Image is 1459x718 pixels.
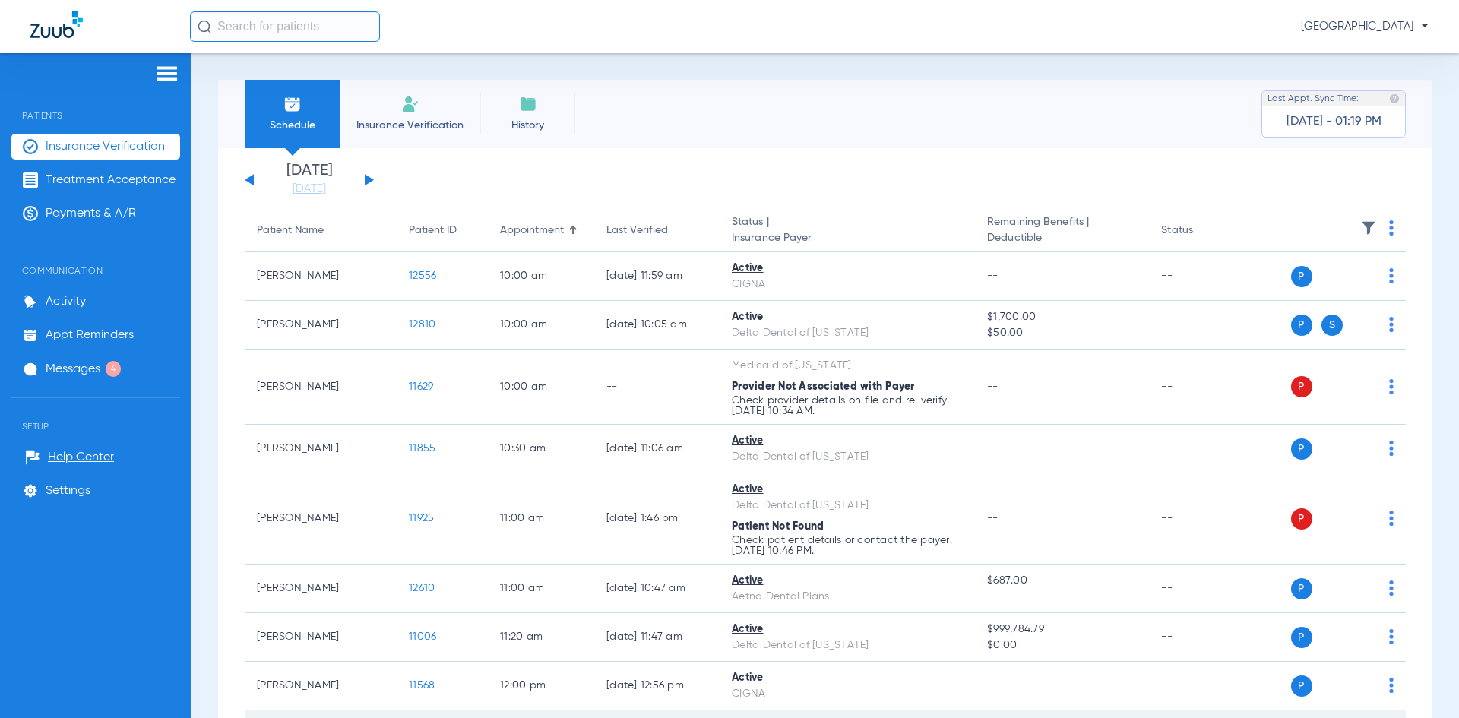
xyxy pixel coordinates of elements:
[732,498,963,514] div: Delta Dental of [US_STATE]
[198,20,211,33] img: Search Icon
[732,521,824,532] span: Patient Not Found
[488,613,594,662] td: 11:20 AM
[594,662,720,710] td: [DATE] 12:56 PM
[1291,508,1312,530] span: P
[409,270,436,281] span: 12556
[409,223,476,239] div: Patient ID
[409,631,436,642] span: 11006
[732,637,963,653] div: Delta Dental of [US_STATE]
[732,261,963,277] div: Active
[987,622,1137,637] span: $999,784.79
[48,450,114,465] span: Help Center
[1389,317,1394,332] img: group-dot-blue.svg
[409,583,435,593] span: 12610
[46,327,134,343] span: Appt Reminders
[409,513,434,523] span: 11925
[732,449,963,465] div: Delta Dental of [US_STATE]
[488,252,594,301] td: 10:00 AM
[732,622,963,637] div: Active
[987,513,999,523] span: --
[732,325,963,341] div: Delta Dental of [US_STATE]
[987,443,999,454] span: --
[732,277,963,293] div: CIGNA
[283,95,302,113] img: Schedule
[987,325,1137,341] span: $50.00
[1149,565,1252,613] td: --
[46,294,86,309] span: Activity
[351,118,469,133] span: Insurance Verification
[46,206,136,221] span: Payments & A/R
[987,589,1137,605] span: --
[46,483,90,498] span: Settings
[245,301,397,350] td: [PERSON_NAME]
[1361,220,1376,236] img: filter.svg
[11,398,180,432] span: Setup
[106,361,121,377] span: 4
[1287,114,1381,129] span: [DATE] - 01:19 PM
[1389,580,1394,596] img: group-dot-blue.svg
[594,425,720,473] td: [DATE] 11:06 AM
[1389,93,1400,104] img: last sync help info
[1149,350,1252,425] td: --
[1291,266,1312,287] span: P
[606,223,707,239] div: Last Verified
[245,473,397,565] td: [PERSON_NAME]
[1149,613,1252,662] td: --
[975,210,1149,252] th: Remaining Benefits |
[1291,376,1312,397] span: P
[488,662,594,710] td: 12:00 PM
[257,223,385,239] div: Patient Name
[594,613,720,662] td: [DATE] 11:47 AM
[257,223,324,239] div: Patient Name
[30,11,83,38] img: Zuub Logo
[245,425,397,473] td: [PERSON_NAME]
[594,252,720,301] td: [DATE] 11:59 AM
[488,565,594,613] td: 11:00 AM
[732,670,963,686] div: Active
[732,535,963,556] p: Check patient details or contact the payer. [DATE] 10:46 PM.
[732,482,963,498] div: Active
[1149,425,1252,473] td: --
[732,433,963,449] div: Active
[1149,252,1252,301] td: --
[1149,662,1252,710] td: --
[409,319,435,330] span: 12810
[1389,629,1394,644] img: group-dot-blue.svg
[1149,301,1252,350] td: --
[492,118,564,133] span: History
[1291,627,1312,648] span: P
[1383,645,1459,718] div: Chat Widget
[732,230,963,246] span: Insurance Payer
[987,573,1137,589] span: $687.00
[987,309,1137,325] span: $1,700.00
[46,362,100,377] span: Messages
[606,223,668,239] div: Last Verified
[594,301,720,350] td: [DATE] 10:05 AM
[732,309,963,325] div: Active
[488,301,594,350] td: 10:00 AM
[987,381,999,392] span: --
[46,139,165,154] span: Insurance Verification
[256,118,328,133] span: Schedule
[245,613,397,662] td: [PERSON_NAME]
[987,230,1137,246] span: Deductible
[1291,315,1312,336] span: P
[732,395,963,416] p: Check provider details on file and re-verify. [DATE] 10:34 AM.
[409,223,457,239] div: Patient ID
[155,65,179,83] img: hamburger-icon
[488,473,594,565] td: 11:00 AM
[594,565,720,613] td: [DATE] 10:47 AM
[1268,91,1359,106] span: Last Appt. Sync Time:
[245,565,397,613] td: [PERSON_NAME]
[1149,210,1252,252] th: Status
[519,95,537,113] img: History
[11,87,180,121] span: Patients
[732,381,915,392] span: Provider Not Associated with Payer
[1291,578,1312,599] span: P
[987,270,999,281] span: --
[409,680,435,691] span: 11568
[488,350,594,425] td: 10:00 AM
[401,95,419,113] img: Manual Insurance Verification
[264,163,355,197] li: [DATE]
[732,589,963,605] div: Aetna Dental Plans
